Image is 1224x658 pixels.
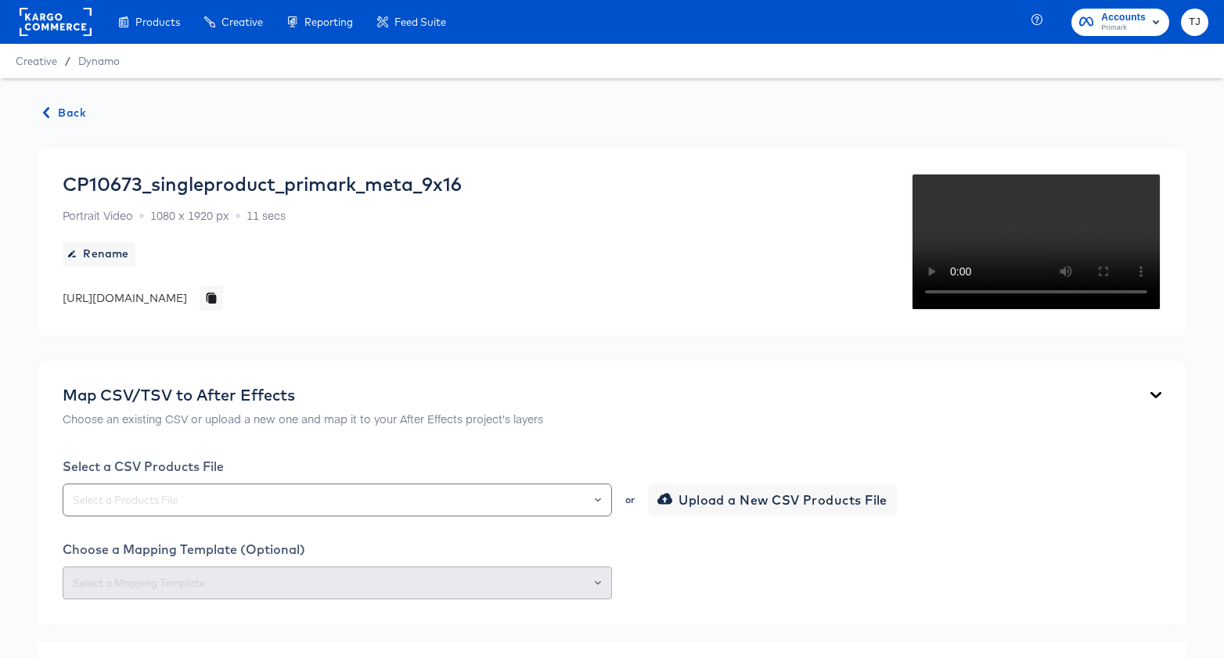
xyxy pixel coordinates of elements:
span: Reporting [304,16,353,28]
a: Dynamo [78,55,120,67]
button: Back [38,103,92,123]
span: 11 secs [247,207,286,223]
button: Upload a New CSV Products File [648,484,897,516]
div: CP10673_singleproduct_primark_meta_9x16 [63,173,462,195]
input: Select a Mapping Template [70,574,605,592]
span: Creative [16,55,57,67]
input: Select a Products File [70,491,605,509]
p: Choose an existing CSV or upload a new one and map it to your After Effects project's layers [63,411,543,426]
div: or [624,495,636,505]
span: Creative [221,16,263,28]
button: AccountsPrimark [1071,9,1169,36]
span: / [57,55,78,67]
button: Rename [63,242,135,267]
span: TJ [1187,13,1202,31]
span: Products [135,16,180,28]
span: Feed Suite [394,16,446,28]
div: Select a CSV Products File [63,458,1161,474]
span: 1080 x 1920 px [150,207,229,223]
div: Map CSV/TSV to After Effects [63,386,543,405]
div: Choose a Mapping Template (Optional) [63,541,1161,557]
video: Your browser does not support the video tag. [911,173,1161,311]
span: Rename [69,244,129,264]
button: TJ [1181,9,1208,36]
span: Upload a New CSV Products File [661,489,887,511]
span: Accounts [1101,9,1146,26]
button: Open [595,489,601,511]
span: Primark [1101,22,1146,34]
div: [URL][DOMAIN_NAME] [63,290,187,306]
span: Portrait Video [63,207,133,223]
span: Back [44,103,86,123]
